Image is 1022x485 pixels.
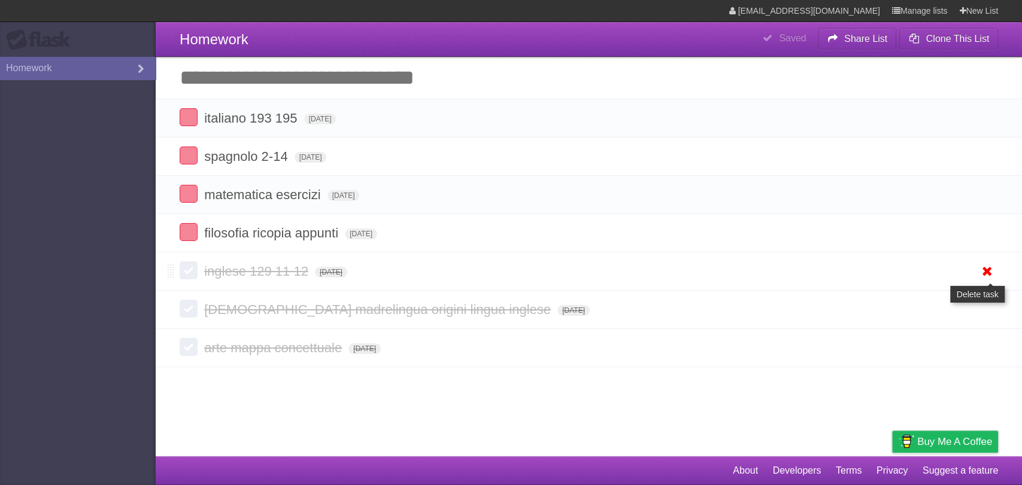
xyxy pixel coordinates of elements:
[877,459,908,482] a: Privacy
[204,225,341,240] span: filosofia ricopia appunti
[180,261,198,279] label: Done
[180,108,198,126] label: Done
[180,185,198,203] label: Done
[295,152,327,163] span: [DATE]
[327,190,360,201] span: [DATE]
[926,33,989,44] b: Clone This List
[315,267,347,277] span: [DATE]
[923,459,998,482] a: Suggest a feature
[180,223,198,241] label: Done
[892,431,998,453] a: Buy me a coffee
[204,187,323,202] span: matematica esercizi
[779,33,806,43] b: Saved
[345,228,377,239] span: [DATE]
[204,302,554,317] span: [DEMOGRAPHIC_DATA] madrelingua origini lingua inglese
[180,31,248,47] span: Homework
[204,111,300,126] span: italiano 193 195
[818,28,897,50] button: Share List
[180,147,198,164] label: Done
[733,459,758,482] a: About
[917,431,992,452] span: Buy me a coffee
[304,114,336,124] span: [DATE]
[180,300,198,318] label: Done
[836,459,862,482] a: Terms
[557,305,590,316] span: [DATE]
[348,343,381,354] span: [DATE]
[204,340,345,355] span: arte mappa concettuale
[844,33,887,44] b: Share List
[899,28,998,50] button: Clone This List
[898,431,914,452] img: Buy me a coffee
[204,149,290,164] span: spagnolo 2-14
[180,338,198,356] label: Done
[772,459,821,482] a: Developers
[204,264,311,279] span: inglese 129 11 12
[6,29,78,51] div: Flask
